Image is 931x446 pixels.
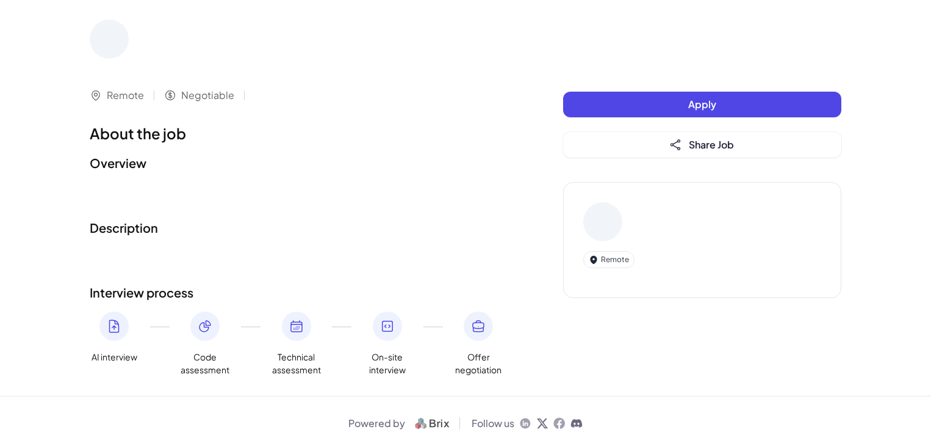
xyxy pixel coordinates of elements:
[92,351,137,364] span: AI interview
[348,416,405,431] span: Powered by
[563,132,841,158] button: Share Job
[181,351,229,376] span: Code assessment
[363,351,412,376] span: On-site interview
[90,283,514,302] h2: Interview process
[90,219,514,237] h2: Description
[181,88,234,103] span: Negotiable
[107,88,144,103] span: Remote
[90,122,514,144] h1: About the job
[688,98,716,111] span: Apply
[454,351,503,376] span: Offer negotiation
[689,138,734,151] span: Share Job
[272,351,321,376] span: Technical assessment
[90,154,514,172] h2: Overview
[472,416,514,431] span: Follow us
[583,251,634,268] div: Remote
[563,92,841,117] button: Apply
[410,416,455,431] img: logo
